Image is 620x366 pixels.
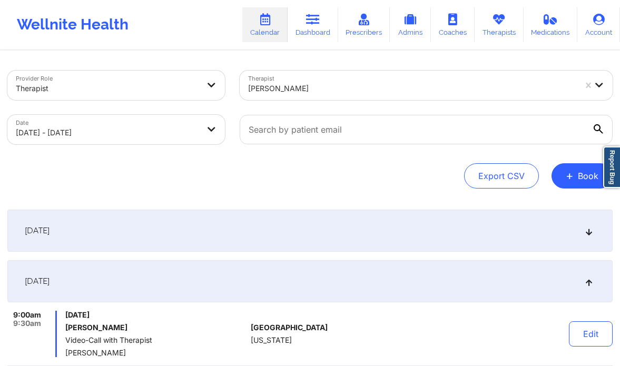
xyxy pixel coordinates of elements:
[242,7,288,42] a: Calendar
[25,225,50,236] span: [DATE]
[251,323,328,332] span: [GEOGRAPHIC_DATA]
[25,276,50,286] span: [DATE]
[65,311,247,319] span: [DATE]
[251,336,292,344] span: [US_STATE]
[475,7,524,42] a: Therapists
[288,7,338,42] a: Dashboard
[65,336,247,344] span: Video-Call with Therapist
[603,146,620,188] a: Report Bug
[13,319,41,328] span: 9:30am
[464,163,539,189] button: Export CSV
[390,7,431,42] a: Admins
[431,7,475,42] a: Coaches
[577,7,620,42] a: Account
[240,115,613,144] input: Search by patient email
[569,321,613,347] button: Edit
[338,7,390,42] a: Prescribers
[13,311,41,319] span: 9:00am
[16,77,199,100] div: Therapist
[65,323,247,332] h6: [PERSON_NAME]
[248,77,576,100] div: [PERSON_NAME]
[566,173,574,179] span: +
[524,7,578,42] a: Medications
[552,163,613,189] button: +Book
[16,121,199,144] div: [DATE] - [DATE]
[65,349,247,357] span: [PERSON_NAME]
